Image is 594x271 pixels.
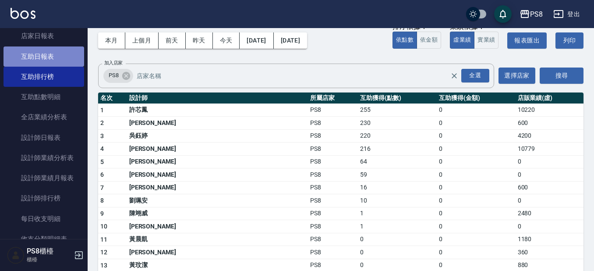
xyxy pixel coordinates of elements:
button: 依點數 [392,32,417,49]
a: 每日收支明細 [4,209,84,229]
button: 上個月 [125,32,159,49]
td: 0 [516,220,583,233]
td: 0 [437,155,516,168]
span: PS8 [103,71,124,80]
a: 設計師業績月報表 [4,168,84,188]
td: 劉珮安 [127,194,308,207]
button: 列印 [555,32,583,49]
td: 10779 [516,143,583,156]
a: 全店業績分析表 [4,107,84,127]
td: 255 [358,103,437,117]
td: 4200 [516,129,583,143]
p: 櫃檯 [27,256,71,264]
button: 登出 [550,6,583,22]
a: 店家日報表 [4,26,84,46]
td: 黃晨凱 [127,233,308,246]
td: 0 [437,117,516,130]
button: 報表匯出 [507,32,547,49]
td: 2480 [516,207,583,220]
td: PS8 [308,129,358,143]
td: 360 [516,246,583,259]
a: 設計師業績分析表 [4,148,84,168]
button: Open [460,67,491,84]
a: 收支分類明細表 [4,229,84,249]
button: [DATE] [274,32,307,49]
td: 0 [437,103,516,117]
a: 設計師排行榜 [4,188,84,208]
th: 互助獲得(點數) [358,93,437,104]
span: 2 [100,119,104,126]
span: 11 [100,236,108,243]
td: 1 [358,207,437,220]
button: [DATE] [240,32,273,49]
span: 3 [100,132,104,139]
td: 0 [437,194,516,207]
td: 0 [437,129,516,143]
td: 0 [437,207,516,220]
span: 12 [100,249,108,256]
td: 吳鈺婷 [127,129,308,143]
td: 0 [437,168,516,182]
span: 7 [100,184,104,191]
td: 0 [516,194,583,207]
td: 陳翊威 [127,207,308,220]
th: 名次 [98,93,127,104]
th: 店販業績(虛) [516,93,583,104]
button: 本月 [98,32,125,49]
td: [PERSON_NAME] [127,155,308,168]
td: PS8 [308,168,358,182]
td: 10220 [516,103,583,117]
a: 設計師日報表 [4,128,84,148]
td: 230 [358,117,437,130]
td: 0 [358,246,437,259]
td: 0 [437,143,516,156]
td: [PERSON_NAME] [127,181,308,194]
button: PS8 [516,5,546,23]
a: 互助日報表 [4,46,84,67]
td: 1 [358,220,437,233]
button: save [494,5,512,23]
td: 216 [358,143,437,156]
a: 互助點數明細 [4,87,84,107]
label: 加入店家 [104,60,123,66]
td: PS8 [308,181,358,194]
div: 全選 [461,69,489,82]
a: 互助排行榜 [4,67,84,87]
button: 實業績 [474,32,499,49]
td: 59 [358,168,437,182]
div: PS8 [530,9,543,20]
td: 許芯鳳 [127,103,308,117]
td: PS8 [308,207,358,220]
td: PS8 [308,103,358,117]
td: PS8 [308,220,358,233]
td: 0 [437,246,516,259]
input: 店家名稱 [134,68,466,83]
button: 依金額 [417,32,441,49]
td: [PERSON_NAME] [127,220,308,233]
td: 0 [516,155,583,168]
td: 600 [516,181,583,194]
button: 昨天 [186,32,213,49]
span: 10 [100,223,108,230]
div: PS8 [103,69,133,83]
span: 9 [100,210,104,217]
td: PS8 [308,155,358,168]
td: [PERSON_NAME] [127,117,308,130]
button: 前天 [159,32,186,49]
span: 1 [100,107,104,114]
td: 600 [516,117,583,130]
h5: PS8櫃檯 [27,247,71,256]
td: 0 [437,233,516,246]
td: 10 [358,194,437,207]
button: 搜尋 [540,68,583,84]
td: [PERSON_NAME] [127,246,308,259]
td: 0 [437,220,516,233]
th: 設計師 [127,93,308,104]
td: 0 [358,233,437,246]
td: [PERSON_NAME] [127,168,308,182]
span: 13 [100,262,108,269]
td: 64 [358,155,437,168]
img: Person [7,246,25,264]
th: 互助獲得(金額) [437,93,516,104]
span: 4 [100,145,104,152]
